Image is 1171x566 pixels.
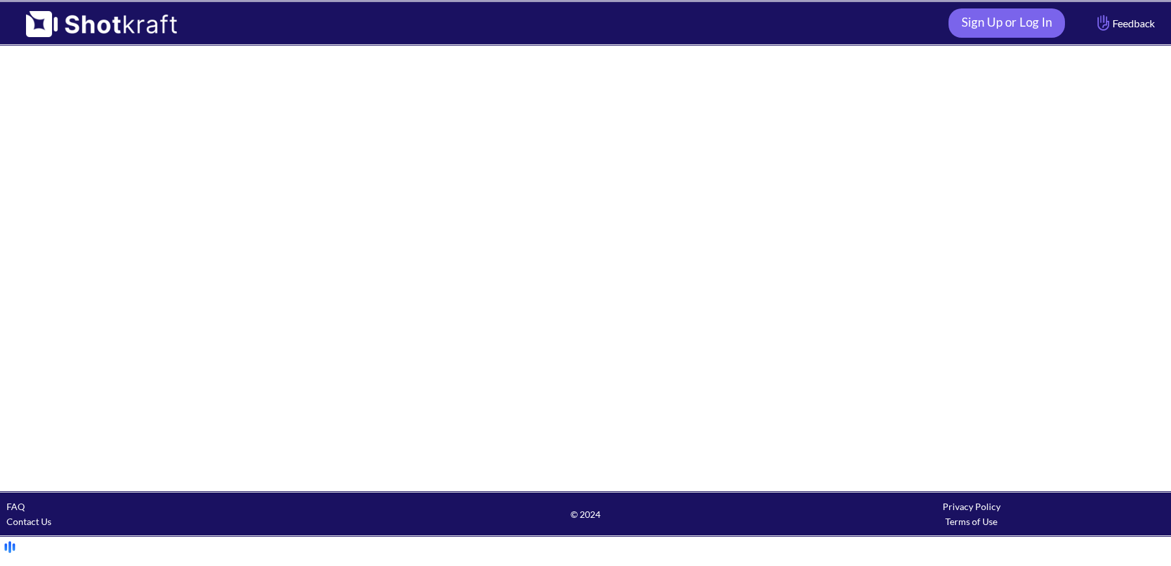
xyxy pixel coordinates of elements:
span: Feedback [1094,16,1155,31]
a: FAQ [7,501,25,512]
div: Privacy Policy [779,499,1164,514]
img: Hand Icon [1094,12,1112,34]
div: Terms of Use [779,514,1164,529]
a: Sign Up or Log In [949,8,1065,38]
span: © 2024 [392,507,778,522]
a: Contact Us [7,516,51,527]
